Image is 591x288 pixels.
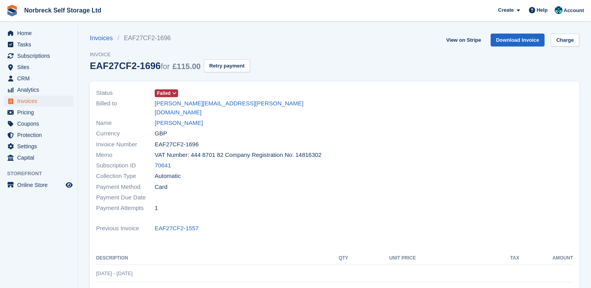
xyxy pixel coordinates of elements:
[17,96,64,107] span: Invoices
[157,90,171,97] span: Failed
[4,180,74,190] a: menu
[21,4,104,17] a: Norbreck Self Storage Ltd
[416,252,519,265] th: Tax
[4,84,74,95] a: menu
[4,107,74,118] a: menu
[161,62,170,71] span: for
[155,161,171,170] a: 70641
[90,34,118,43] a: Invoices
[491,34,545,46] a: Download Invoice
[90,51,250,59] span: Invoice
[4,96,74,107] a: menu
[17,28,64,39] span: Home
[7,170,78,178] span: Storefront
[4,152,74,163] a: menu
[443,34,484,46] a: View on Stripe
[17,107,64,118] span: Pricing
[17,152,64,163] span: Capital
[155,183,168,192] span: Card
[4,73,74,84] a: menu
[155,99,330,117] a: [PERSON_NAME][EMAIL_ADDRESS][PERSON_NAME][DOMAIN_NAME]
[155,140,199,149] span: EAF27CF2-1696
[96,252,324,265] th: Description
[64,180,74,190] a: Preview store
[17,141,64,152] span: Settings
[348,252,416,265] th: Unit Price
[155,119,203,128] a: [PERSON_NAME]
[4,62,74,73] a: menu
[155,224,199,233] a: EAF27CF2-1557
[551,34,579,46] a: Charge
[96,183,155,192] span: Payment Method
[96,224,155,233] span: Previous Invoice
[6,5,18,16] img: stora-icon-8386f47178a22dfd0bd8f6a31ec36ba5ce8667c1dd55bd0f319d3a0aa187defe.svg
[90,34,250,43] nav: breadcrumbs
[96,99,155,117] span: Billed to
[555,6,562,14] img: Sally King
[519,252,573,265] th: Amount
[155,151,321,160] span: VAT Number: 444 8701 82 Company Registration No: 14816302
[96,140,155,149] span: Invoice Number
[96,151,155,160] span: Memo
[90,60,201,71] div: EAF27CF2-1696
[4,130,74,140] a: menu
[96,193,155,202] span: Payment Due Date
[172,62,200,71] span: £115.00
[96,204,155,213] span: Payment Attempts
[17,84,64,95] span: Analytics
[96,129,155,138] span: Currency
[96,172,155,181] span: Collection Type
[17,39,64,50] span: Tasks
[96,161,155,170] span: Subscription ID
[155,89,178,98] a: Failed
[498,6,514,14] span: Create
[17,180,64,190] span: Online Store
[537,6,548,14] span: Help
[4,39,74,50] a: menu
[155,172,181,181] span: Automatic
[17,62,64,73] span: Sites
[17,118,64,129] span: Coupons
[155,129,167,138] span: GBP
[17,50,64,61] span: Subscriptions
[96,89,155,98] span: Status
[96,119,155,128] span: Name
[155,204,158,213] span: 1
[17,130,64,140] span: Protection
[17,73,64,84] span: CRM
[4,28,74,39] a: menu
[204,59,250,72] button: Retry payment
[4,50,74,61] a: menu
[324,252,348,265] th: QTY
[96,270,132,276] span: [DATE] - [DATE]
[564,7,584,14] span: Account
[4,118,74,129] a: menu
[4,141,74,152] a: menu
